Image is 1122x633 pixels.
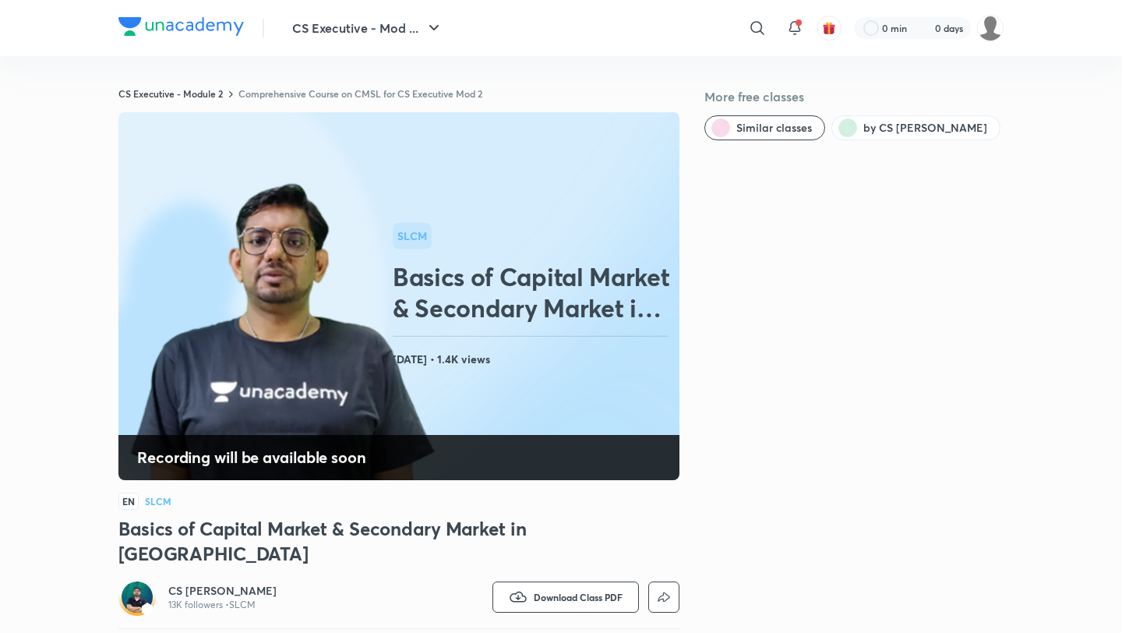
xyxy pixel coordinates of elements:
img: Avatar [122,582,153,613]
h4: SLCM [145,497,171,506]
button: Similar classes [704,115,825,140]
a: Avatarbadge [118,578,156,616]
img: badge [142,604,153,615]
img: streak [916,20,932,36]
a: Company Logo [118,17,244,40]
p: 13K followers • SLCM [168,599,277,611]
span: Similar classes [736,120,812,136]
h4: [DATE] • 1.4K views [393,349,673,370]
h4: Recording will be available soon [137,447,366,468]
a: Comprehensive Course on CMSL for CS Executive Mod 2 [238,87,482,100]
button: by CS Amit Vohra [831,115,1000,140]
span: by CS Amit Vohra [863,120,987,136]
h3: Basics of Capital Market & Secondary Market in [GEOGRAPHIC_DATA] [118,516,679,566]
h5: More free classes [704,87,1004,106]
a: CS Executive - Module 2 [118,87,223,100]
img: avatar [822,21,836,35]
button: Download Class PDF [492,582,639,613]
img: Company Logo [118,17,244,36]
span: EN [118,493,139,510]
h2: Basics of Capital Market & Secondary Market in [GEOGRAPHIC_DATA] [393,261,673,324]
button: CS Executive - Mod ... [283,12,453,44]
span: Download Class PDF [534,591,623,603]
button: avatar [817,16,841,41]
a: CS [PERSON_NAME] [168,583,277,599]
img: Spoorthy [977,15,1004,41]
